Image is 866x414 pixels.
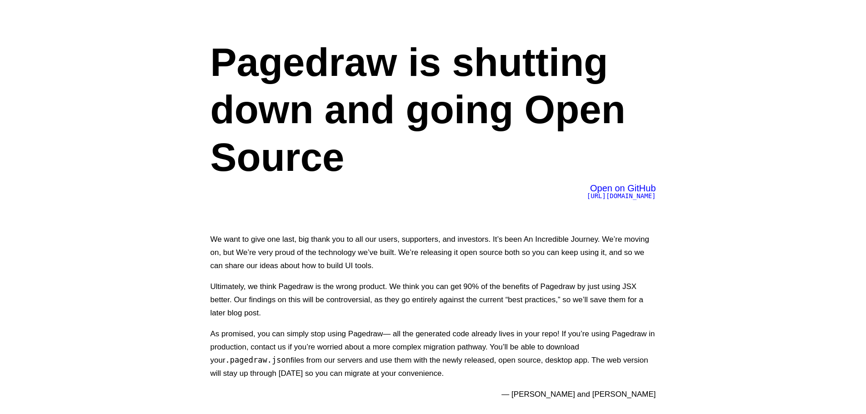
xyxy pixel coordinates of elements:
[210,327,656,380] p: As promised, you can simply stop using Pagedraw— all the generated code already lives in your rep...
[210,388,656,401] p: — [PERSON_NAME] and [PERSON_NAME]
[210,280,656,319] p: Ultimately, we think Pagedraw is the wrong product. We think you can get 90% of the benefits of P...
[587,185,656,200] a: Open on GitHub[URL][DOMAIN_NAME]
[210,39,656,181] h1: Pagedraw is shutting down and going Open Source
[210,233,656,272] p: We want to give one last, big thank you to all our users, supporters, and investors. It’s been An...
[225,355,290,364] code: .pagedraw.json
[587,192,656,200] span: [URL][DOMAIN_NAME]
[590,183,656,193] span: Open on GitHub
